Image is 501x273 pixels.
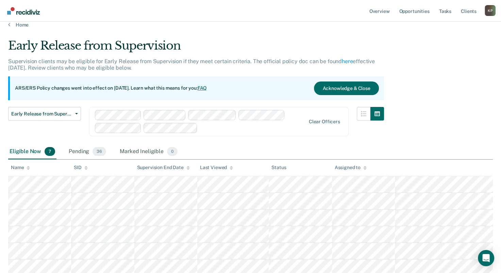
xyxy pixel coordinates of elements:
div: Open Intercom Messenger [478,250,494,266]
div: Early Release from Supervision [8,39,384,58]
div: Clear officers [309,119,340,125]
img: Recidiviz [7,7,40,15]
div: Supervision End Date [137,165,190,170]
span: 36 [93,147,106,156]
a: FAQ [198,85,207,91]
p: Supervision clients may be eligible for Early Release from Supervision if they meet certain crite... [8,58,375,71]
button: Early Release from Supervision [8,107,81,121]
button: Profile dropdown button [485,5,496,16]
div: Marked Ineligible0 [118,144,179,159]
div: Assigned to [335,165,367,170]
p: ARS/ERS Policy changes went into effect on [DATE]. Learn what this means for you: [15,85,207,92]
div: Eligible Now7 [8,144,56,159]
button: Acknowledge & Close [314,81,379,95]
span: 7 [45,147,55,156]
div: Pending36 [67,144,107,159]
div: Last Viewed [200,165,233,170]
a: here [342,58,353,65]
div: Status [271,165,286,170]
div: SID [74,165,88,170]
div: Name [11,165,30,170]
div: K P [485,5,496,16]
a: Home [8,22,493,28]
span: Early Release from Supervision [11,111,72,117]
span: 0 [167,147,178,156]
